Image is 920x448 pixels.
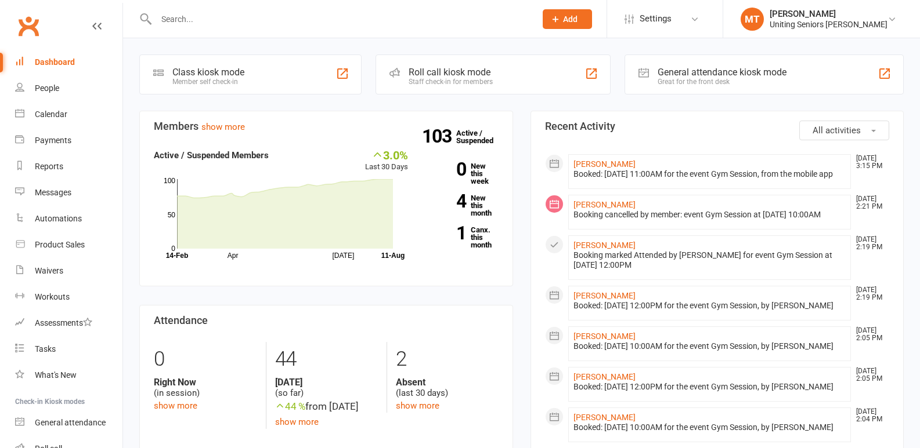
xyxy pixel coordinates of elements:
a: Clubworx [14,12,43,41]
a: Assessments [15,310,122,336]
a: [PERSON_NAME] [573,200,636,209]
div: Last 30 Days [365,148,408,173]
a: 0New this week [425,162,499,185]
h3: Attendance [154,315,499,326]
a: 1Canx. this month [425,226,499,249]
a: 4New this month [425,194,499,217]
a: show more [154,400,197,411]
div: People [35,83,59,93]
strong: 1 [425,224,466,242]
a: Workouts [15,284,122,310]
div: from [DATE] [275,399,378,414]
a: [PERSON_NAME] [573,332,636,341]
time: [DATE] 2:19 PM [850,286,889,301]
div: 44 [275,342,378,377]
strong: Right Now [154,377,257,388]
a: Automations [15,206,122,232]
div: Booking marked Attended by [PERSON_NAME] for event Gym Session at [DATE] 12:00PM [573,250,846,270]
div: 3.0% [365,148,408,161]
div: Waivers [35,266,63,275]
div: Booking cancelled by member: event Gym Session at [DATE] 10:00AM [573,210,846,220]
a: show more [275,417,319,427]
div: (in session) [154,377,257,399]
div: Workouts [35,292,70,301]
div: Booked: [DATE] 12:00PM for the event Gym Session, by [PERSON_NAME] [573,301,846,311]
a: Calendar [15,101,122,128]
a: show more [201,122,245,132]
time: [DATE] 2:19 PM [850,236,889,251]
a: [PERSON_NAME] [573,372,636,381]
strong: Absent [396,377,499,388]
div: Staff check-in for members [409,78,493,86]
a: Waivers [15,258,122,284]
a: What's New [15,362,122,388]
div: 0 [154,342,257,377]
strong: 103 [422,128,456,145]
div: Booked: [DATE] 10:00AM for the event Gym Session, by [PERSON_NAME] [573,422,846,432]
div: Booked: [DATE] 10:00AM for the event Gym Session, by [PERSON_NAME] [573,341,846,351]
div: Roll call kiosk mode [409,67,493,78]
div: 2 [396,342,499,377]
span: Add [563,14,578,24]
a: [PERSON_NAME] [573,291,636,300]
div: What's New [35,370,77,380]
a: Product Sales [15,232,122,258]
div: [PERSON_NAME] [770,9,887,19]
a: Dashboard [15,49,122,75]
div: Booked: [DATE] 11:00AM for the event Gym Session, from the mobile app [573,169,846,179]
a: [PERSON_NAME] [573,413,636,422]
div: Automations [35,214,82,223]
span: Settings [640,6,672,32]
div: Member self check-in [172,78,244,86]
time: [DATE] 2:05 PM [850,367,889,383]
div: Class kiosk mode [172,67,244,78]
div: General attendance [35,418,106,427]
div: Uniting Seniors [PERSON_NAME] [770,19,887,30]
a: People [15,75,122,101]
div: Calendar [35,110,67,119]
a: [PERSON_NAME] [573,241,636,250]
a: show more [396,400,439,411]
input: Search... [153,11,528,27]
a: Reports [15,154,122,180]
div: Payments [35,136,71,145]
h3: Recent Activity [545,121,890,132]
span: All activities [813,125,861,136]
a: 103Active / Suspended [456,121,507,153]
strong: 0 [425,161,466,178]
div: General attendance kiosk mode [658,67,786,78]
button: All activities [799,121,889,140]
button: Add [543,9,592,29]
h3: Members [154,121,499,132]
div: (so far) [275,377,378,399]
a: Tasks [15,336,122,362]
strong: 4 [425,192,466,210]
div: Great for the front desk [658,78,786,86]
time: [DATE] 2:05 PM [850,327,889,342]
div: MT [741,8,764,31]
div: Tasks [35,344,56,354]
div: Product Sales [35,240,85,249]
strong: Active / Suspended Members [154,150,269,161]
a: Messages [15,180,122,206]
time: [DATE] 3:15 PM [850,155,889,170]
a: Payments [15,128,122,154]
div: Booked: [DATE] 12:00PM for the event Gym Session, by [PERSON_NAME] [573,382,846,392]
time: [DATE] 2:04 PM [850,408,889,423]
a: General attendance kiosk mode [15,410,122,436]
time: [DATE] 2:21 PM [850,195,889,210]
div: Assessments [35,318,92,327]
div: Messages [35,188,71,197]
span: 44 % [275,400,305,412]
div: Reports [35,162,63,171]
a: [PERSON_NAME] [573,159,636,169]
strong: [DATE] [275,377,378,388]
div: (last 30 days) [396,377,499,399]
div: Dashboard [35,57,75,67]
